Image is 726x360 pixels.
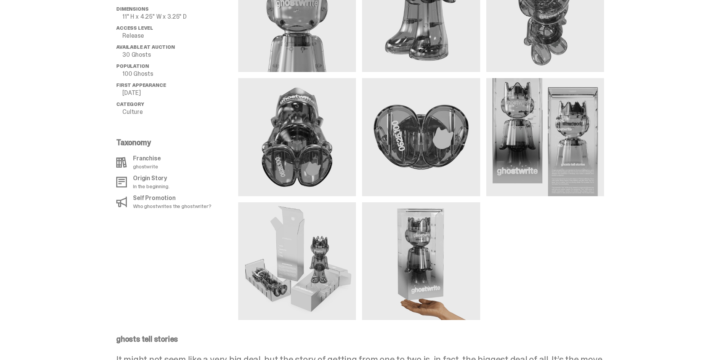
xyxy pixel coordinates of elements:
[116,139,234,146] p: Taxonomy
[362,202,480,320] img: media gallery image
[116,101,144,107] span: Category
[133,203,212,209] p: Who ghostwrites the ghostwriter?
[116,63,149,69] span: Population
[133,175,170,181] p: Origin Story
[133,184,170,189] p: In the beginning.
[122,71,238,77] p: 100 Ghosts
[122,33,238,39] p: Release
[133,164,161,169] p: ghostwrite
[122,109,238,115] p: Culture
[133,155,161,162] p: Franchise
[238,202,356,320] img: media gallery image
[238,78,356,196] img: media gallery image
[116,335,604,343] p: ghosts tell stories
[122,52,238,58] p: 30 Ghosts
[116,82,166,88] span: First Appearance
[116,6,148,12] span: Dimensions
[486,78,604,196] img: media gallery image
[122,14,238,20] p: 11" H x 4.25" W x 3.25" D
[133,195,212,201] p: Self Promotion
[116,44,175,50] span: Available at Auction
[122,90,238,96] p: [DATE]
[362,78,480,196] img: media gallery image
[116,25,153,31] span: Access Level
